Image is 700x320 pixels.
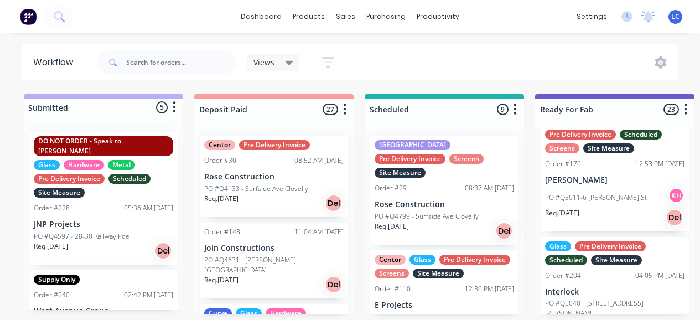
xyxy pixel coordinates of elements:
div: sales [330,8,361,25]
div: Del [154,242,172,260]
div: Curve [204,308,232,318]
div: 05:36 AM [DATE] [124,203,173,213]
span: LC [671,12,680,22]
div: Site Measure [591,255,642,265]
div: Pre Delivery Invoice [375,154,445,164]
p: Req. [DATE] [375,221,409,231]
div: Pre Delivery Invoice [545,130,616,140]
div: Glass [409,255,435,265]
div: Del [495,222,513,240]
div: Scheduled [108,174,151,184]
p: West Avenue Group [34,307,173,316]
p: Req. [DATE] [204,194,238,204]
div: Order #176 [545,159,581,169]
p: Join Constructions [204,244,344,253]
div: 12:36 PM [DATE] [465,284,514,294]
p: Req. [DATE] [545,208,579,218]
div: 08:52 AM [DATE] [294,156,344,166]
div: DO NOT ORDER - Speak to [PERSON_NAME]GlassHardwareMetalPre Delivery InvoiceScheduledSite MeasureO... [29,132,178,265]
div: Hardware [266,308,306,318]
div: Site Measure [34,188,85,198]
div: Pre Delivery Invoice [34,174,105,184]
div: Scheduled [620,130,662,140]
p: Interlock [545,287,685,297]
div: Pre Delivery Invoice [439,255,510,265]
div: products [287,8,330,25]
div: 12:53 PM [DATE] [635,159,685,169]
div: Order #240 [34,290,70,300]
p: PO #Q4133 - Surfside Ave Clovelly [204,184,308,194]
p: PO #Q4597 - 28-30 Railway Pde [34,231,129,241]
div: [GEOGRAPHIC_DATA]Pre Delivery InvoiceScreensSite MeasureOrder #2908:37 AM [DATE]Rose Construction... [370,136,518,245]
div: Order #14811:04 AM [DATE]Join ConstructionsPO #Q4631 - [PERSON_NAME][GEOGRAPHIC_DATA]Req.[DATE]Del [200,223,348,298]
img: Factory [20,8,37,25]
span: Views [253,56,274,68]
p: Rose Construction [375,200,514,209]
a: dashboard [235,8,287,25]
div: 04:05 PM [DATE] [635,271,685,281]
div: 11:04 AM [DATE] [294,227,344,237]
div: Pre Delivery InvoiceScheduledScreensSite MeasureOrder #17612:53 PM [DATE][PERSON_NAME]PO #Q5011-6... [541,125,689,231]
div: Order #204 [545,271,581,281]
div: Glass [236,308,262,318]
p: PO #Q5040 - [STREET_ADDRESS][PERSON_NAME] [545,298,685,318]
div: productivity [411,8,465,25]
p: Req. [DATE] [204,275,238,285]
div: Del [325,276,343,293]
input: Search for orders... [126,51,236,74]
div: Order #110 [375,284,411,294]
p: JNP Projects [34,220,173,229]
div: Scheduled [545,255,587,265]
div: 02:42 PM [DATE] [124,290,173,300]
div: Workflow [33,56,79,69]
div: Glass [34,160,60,170]
div: Order #148 [204,227,240,237]
div: Screens [449,154,484,164]
div: Supply Only [34,275,80,285]
div: Metal [108,160,135,170]
div: purchasing [361,8,411,25]
div: CentorPre Delivery InvoiceOrder #3008:52 AM [DATE]Rose ConstructionPO #Q4133 - Surfside Ave Clove... [200,136,348,217]
p: PO #Q4799 - Surfside Ave Clovelly [375,211,479,221]
p: PO #Q5011-6 [PERSON_NAME] St [545,193,647,203]
div: Pre Delivery Invoice [575,241,646,251]
div: Pre Delivery Invoice [239,140,310,150]
div: Order #228 [34,203,70,213]
div: Del [325,194,343,212]
p: Req. [DATE] [34,241,68,251]
div: Del [666,209,683,226]
div: Site Measure [583,143,634,153]
div: KH [668,187,685,204]
div: Screens [545,143,579,153]
div: Site Measure [413,269,464,278]
div: Centor [375,255,406,265]
p: PO #Q4631 - [PERSON_NAME][GEOGRAPHIC_DATA] [204,255,344,275]
div: DO NOT ORDER - Speak to [PERSON_NAME] [34,136,173,156]
div: 08:37 AM [DATE] [465,183,514,193]
div: Order #29 [375,183,407,193]
p: Rose Construction [204,172,344,182]
p: E Projects [375,301,514,310]
div: [GEOGRAPHIC_DATA] [375,140,450,150]
div: settings [571,8,613,25]
div: Order #30 [204,156,236,166]
div: Hardware [64,160,104,170]
div: Site Measure [375,168,426,178]
p: [PERSON_NAME] [545,176,685,185]
div: Screens [375,269,409,278]
div: Centor [204,140,235,150]
div: Glass [545,241,571,251]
